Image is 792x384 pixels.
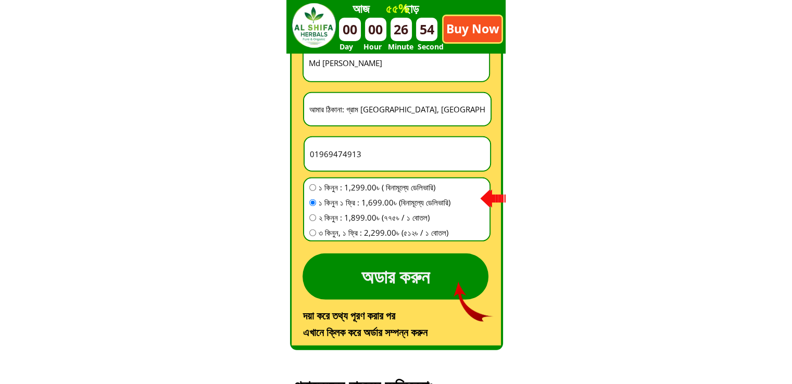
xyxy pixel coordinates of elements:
span: ১ কিনুন ১ ফ্রি : 1,699.00৳ (বিনামূল্যে ডেলিভারি) [319,196,450,209]
h3: দয়া করে তথ্য পূরণ করার পর এখানে ক্লিক করে অর্ডার সম্পন্ন করুন [303,308,489,341]
p: Buy Now [442,15,503,43]
span: ১ কিনুন : 1,299.00৳ ( বিনামূল্যে ডেলিভারি) [319,181,450,194]
span: ৩ কিনুন, ১ ফ্রি : 2,299.00৳ (৫১২৳ / ১ বোতল) [319,226,450,239]
p: অডার করুন [303,253,488,300]
h3: Day Hour Minute Second [339,41,483,53]
span: ২ কিনুন : 1,899.00৳ (৭৭৫৳ / ১ বোতল) [319,211,450,224]
input: আপনার মোবাইল নাম্বার * [307,137,487,171]
input: আপনার নাম লিখুন * [306,44,486,81]
input: সম্পূর্ণ ঠিকানা বিবরণ * [307,93,488,125]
